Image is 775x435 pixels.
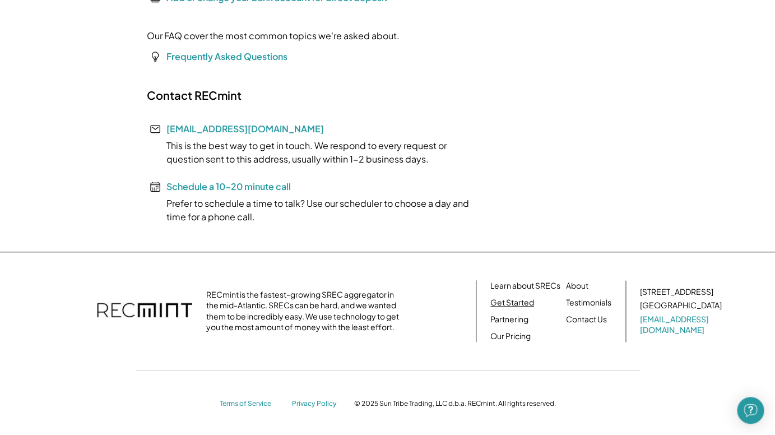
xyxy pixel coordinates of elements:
a: About [566,280,588,291]
a: Privacy Policy [292,399,342,408]
h2: Contact RECmint [147,88,242,103]
a: Partnering [490,314,528,325]
div: Prefer to schedule a time to talk? Use our scheduler to choose a day and time for a phone call. [147,197,483,224]
div: This is the best way to get in touch. We respond to every request or question sent to this addres... [147,139,483,166]
a: Frequently Asked Questions [166,50,287,62]
a: [EMAIL_ADDRESS][DOMAIN_NAME] [640,314,724,336]
div: © 2025 Sun Tribe Trading, LLC d.b.a. RECmint. All rights reserved. [354,399,555,408]
div: Our FAQ cover the most common topics we're asked about. [147,29,400,43]
div: [GEOGRAPHIC_DATA] [640,300,722,311]
div: RECmint is the fastest-growing SREC aggregator in the mid-Atlantic. SRECs can be hard, and we wan... [206,289,405,333]
a: Contact Us [566,314,607,325]
a: Terms of Service [220,399,281,408]
div: [STREET_ADDRESS] [640,286,713,298]
a: Schedule a 10-20 minute call [166,181,291,192]
img: recmint-logotype%403x.png [97,291,192,331]
a: [EMAIL_ADDRESS][DOMAIN_NAME] [166,123,324,135]
div: Open Intercom Messenger [737,397,764,424]
a: Testimonials [566,297,611,308]
a: Our Pricing [490,331,531,342]
a: Get Started [490,297,534,308]
a: Learn about SRECs [490,280,560,291]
